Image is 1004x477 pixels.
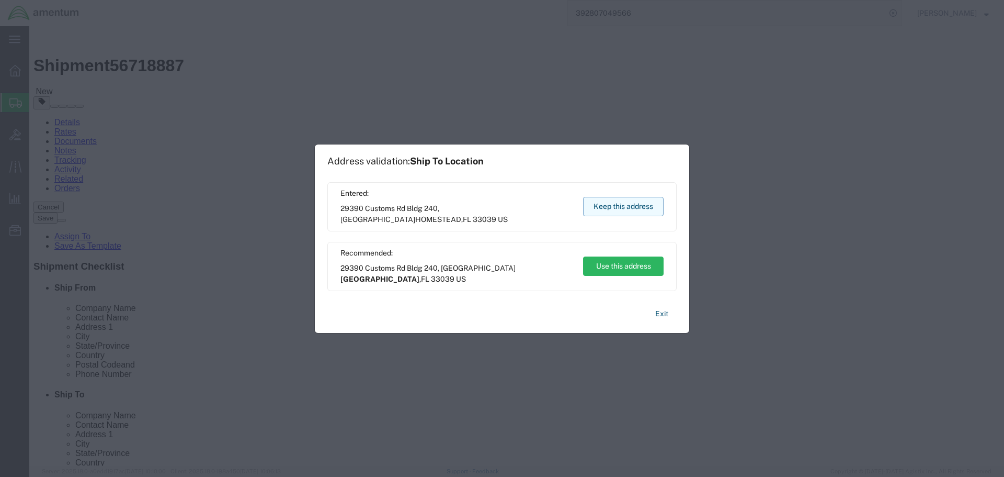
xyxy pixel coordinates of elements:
[421,275,429,283] span: FL
[431,275,454,283] span: 33039
[456,275,466,283] span: US
[647,305,677,323] button: Exit
[463,215,471,224] span: FL
[415,215,461,224] span: HOMESTEAD
[498,215,508,224] span: US
[340,248,573,259] span: Recommended:
[340,263,573,285] span: 29390 Customs Rd Bldg 240, [GEOGRAPHIC_DATA] ,
[340,275,419,283] span: [GEOGRAPHIC_DATA]
[327,156,484,167] h1: Address validation:
[340,188,573,199] span: Entered:
[410,156,484,167] span: Ship To Location
[340,203,573,225] span: 29390 Customs Rd Bldg 240, [GEOGRAPHIC_DATA] ,
[583,197,664,216] button: Keep this address
[473,215,496,224] span: 33039
[583,257,664,276] button: Use this address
